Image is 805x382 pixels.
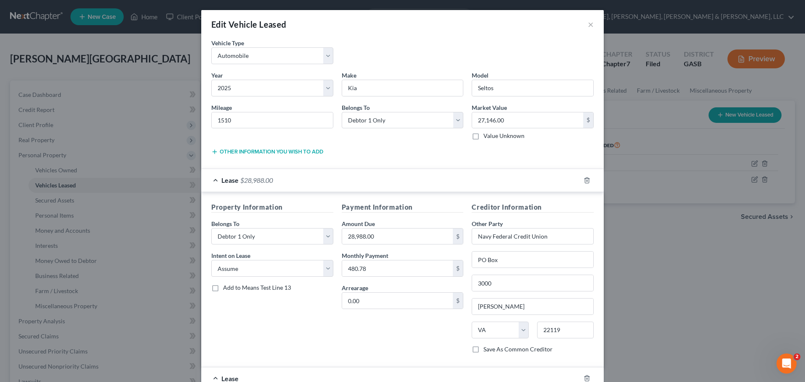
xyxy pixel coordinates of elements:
label: Value Unknown [483,132,525,140]
div: $ [583,112,593,128]
iframe: Intercom live chat [776,353,797,374]
span: Belongs To [211,220,239,227]
label: Amount Due [342,219,375,228]
span: Other Party [472,220,503,227]
div: $ [453,293,463,309]
div: $ [453,229,463,244]
div: $ [453,260,463,276]
label: Monthly Payment [342,251,388,260]
label: Save As Common Creditor [483,345,553,353]
div: Edit Vehicle Leased [211,18,286,30]
button: Other information you wish to add [211,148,323,155]
span: Model [472,72,488,79]
label: Arrearage [342,283,368,292]
input: 0.00 [342,260,453,276]
input: Enter city... [472,299,593,314]
label: Intent on Lease [211,251,250,260]
span: $28,988.00 [240,176,273,184]
button: × [588,19,594,29]
label: Market Value [472,103,507,112]
span: 2 [794,353,800,360]
span: Lease [221,176,239,184]
input: Enter address... [472,252,593,268]
input: ex. Altima [472,80,593,96]
input: Enter zip.. [537,322,594,338]
input: Apt, Suite, etc... [472,275,593,291]
span: Year [211,72,223,79]
input: 0.00 [472,112,583,128]
input: -- [212,112,333,128]
h5: Property Information [211,202,333,213]
input: 0.00 [342,293,453,309]
span: Belongs To [342,104,370,111]
h5: Payment Information [342,202,464,213]
span: Make [342,72,356,79]
input: ex. Nissan [342,80,463,96]
input: Search creditor by name... [472,228,594,245]
h5: Creditor Information [472,202,594,213]
input: 0.00 [342,229,453,244]
label: Mileage [211,103,232,112]
span: Vehicle Type [211,39,244,47]
span: Add to Means Test Line 13 [223,284,291,291]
